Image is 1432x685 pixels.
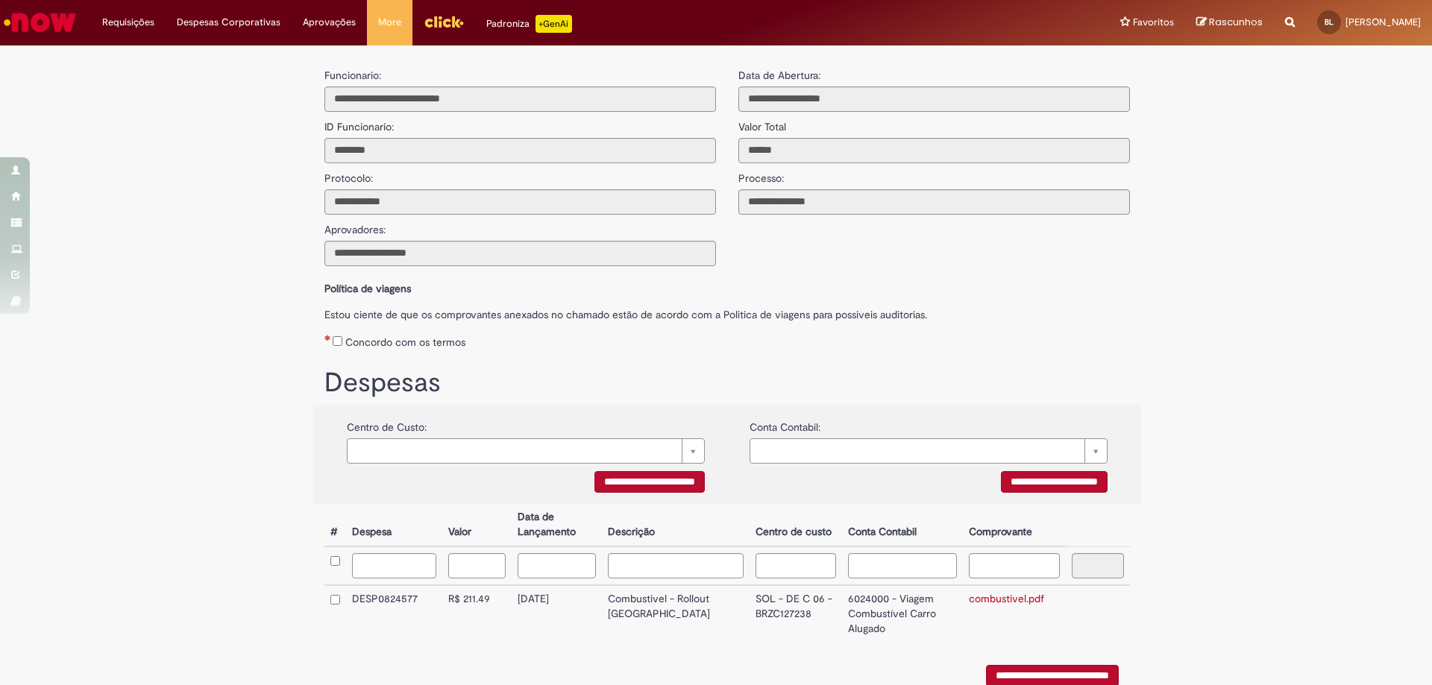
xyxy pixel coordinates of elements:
[750,412,820,435] label: Conta Contabil:
[512,585,603,643] td: [DATE]
[1325,17,1334,27] span: BL
[512,504,603,546] th: Data de Lançamento
[347,412,427,435] label: Centro de Custo:
[346,585,442,643] td: DESP0824577
[324,368,1130,398] h1: Despesas
[842,504,963,546] th: Conta Contabil
[424,10,464,33] img: click_logo_yellow_360x200.png
[442,504,512,546] th: Valor
[1209,15,1263,29] span: Rascunhos
[963,504,1066,546] th: Comprovante
[345,335,465,350] label: Concordo com os termos
[750,585,843,643] td: SOL - DE C 06 - BRZC127238
[324,163,373,186] label: Protocolo:
[602,585,749,643] td: Combustivel - Rollout [GEOGRAPHIC_DATA]
[750,438,1108,464] a: Limpar campo {0}
[1196,16,1263,30] a: Rascunhos
[347,438,705,464] a: Limpar campo {0}
[324,282,411,295] b: Política de viagens
[738,112,786,134] label: Valor Total
[1,7,78,37] img: ServiceNow
[303,15,356,30] span: Aprovações
[324,68,381,83] label: Funcionario:
[324,215,386,237] label: Aprovadores:
[324,112,394,134] label: ID Funcionario:
[102,15,154,30] span: Requisições
[738,68,820,83] label: Data de Abertura:
[324,300,1130,322] label: Estou ciente de que os comprovantes anexados no chamado estão de acordo com a Politica de viagens...
[738,163,784,186] label: Processo:
[536,15,572,33] p: +GenAi
[750,504,843,546] th: Centro de custo
[346,504,442,546] th: Despesa
[442,585,512,643] td: R$ 211.49
[969,592,1044,605] a: combustivel.pdf
[842,585,963,643] td: 6024000 - Viagem Combustível Carro Alugado
[963,585,1066,643] td: combustivel.pdf
[177,15,280,30] span: Despesas Corporativas
[378,15,401,30] span: More
[486,15,572,33] div: Padroniza
[602,504,749,546] th: Descrição
[1345,16,1421,28] span: [PERSON_NAME]
[324,504,346,546] th: #
[1133,15,1174,30] span: Favoritos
